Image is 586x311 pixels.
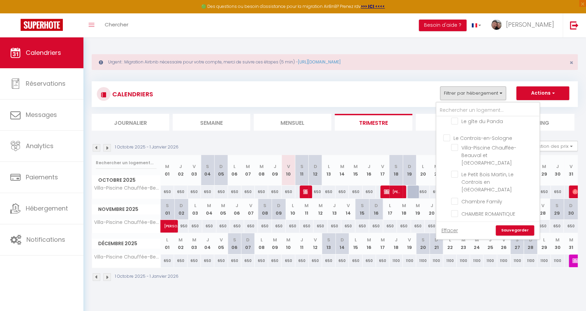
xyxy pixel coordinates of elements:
[194,202,196,209] abbr: L
[570,60,573,66] button: Close
[486,13,563,37] a: ... [PERSON_NAME]
[303,185,308,198] span: Propriétaire Proprio
[254,114,331,131] li: Mensuel
[383,199,397,220] th: 17
[261,237,263,243] abbr: L
[115,144,179,151] p: 1 Octobre 2025 - 1 Janvier 2026
[26,142,54,150] span: Analytics
[219,237,222,243] abbr: V
[92,54,578,70] div: Urgent : Migration Airbnb nécessaire pour votre compte, merci de suivre ces étapes (5 min) -
[537,155,551,186] th: 29
[255,233,268,254] th: 08
[527,141,578,151] button: Gestion des prix
[228,186,241,198] div: 650
[430,202,433,209] abbr: J
[219,163,223,170] abbr: D
[422,163,424,170] abbr: L
[305,202,309,209] abbr: M
[397,220,411,232] div: 650
[524,254,537,267] div: 1100
[374,202,378,209] abbr: D
[322,155,335,186] th: 13
[260,163,264,170] abbr: M
[341,237,344,243] abbr: D
[363,155,376,186] th: 16
[313,199,328,220] th: 12
[96,157,157,169] input: Rechercher un logement...
[318,202,322,209] abbr: M
[489,237,492,243] abbr: J
[187,233,201,254] th: 03
[92,204,160,214] span: Novembre 2025
[268,186,281,198] div: 650
[161,220,175,233] a: [PERSON_NAME]
[355,199,369,220] th: 15
[313,163,317,170] abbr: D
[402,202,406,209] abbr: M
[457,233,470,254] th: 23
[174,254,187,267] div: 650
[570,21,578,29] img: logout
[403,155,416,186] th: 19
[233,163,235,170] abbr: L
[187,254,201,267] div: 650
[281,233,295,254] th: 10
[268,233,281,254] th: 09
[161,186,174,198] div: 650
[354,163,358,170] abbr: M
[416,186,429,198] div: 650
[309,233,322,254] th: 12
[26,48,61,57] span: Calendriers
[524,233,537,254] th: 28
[430,155,443,186] th: 21
[436,102,540,240] div: Filtrer par hébergement
[230,199,244,220] th: 06
[510,233,524,254] th: 27
[416,155,429,186] th: 20
[255,254,268,267] div: 650
[192,237,196,243] abbr: M
[564,220,578,232] div: 650
[430,233,443,254] th: 21
[322,186,335,198] div: 650
[569,202,573,209] abbr: D
[115,273,179,280] p: 1 Octobre 2025 - 1 Janvier 2026
[300,237,303,243] abbr: J
[555,237,560,243] abbr: M
[201,254,214,267] div: 650
[179,163,182,170] abbr: J
[333,202,336,209] abbr: J
[92,239,160,249] span: Décembre 2025
[430,186,443,198] div: 650
[349,233,362,254] th: 15
[309,155,322,186] th: 12
[363,186,376,198] div: 650
[397,199,411,220] th: 18
[355,220,369,232] div: 650
[268,155,281,186] th: 09
[216,220,230,232] div: 650
[286,199,300,220] th: 10
[537,186,551,198] div: 650
[440,86,506,100] button: Filtrer par hébergement
[244,220,258,232] div: 650
[443,233,457,254] th: 22
[335,254,349,267] div: 650
[376,155,389,186] th: 17
[491,20,502,30] img: ...
[174,186,187,198] div: 650
[425,220,439,232] div: 650
[430,254,443,267] div: 1100
[529,237,532,243] abbr: D
[26,79,66,88] span: Réservations
[340,163,344,170] abbr: M
[550,220,564,232] div: 650
[26,110,57,119] span: Messages
[241,186,255,198] div: 650
[383,220,397,232] div: 650
[510,254,524,267] div: 1100
[93,186,162,191] span: Villa-Piscine Chauffée-Beauval et [GEOGRAPHIC_DATA]
[165,163,169,170] abbr: M
[516,86,569,100] button: Actions
[555,202,559,209] abbr: S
